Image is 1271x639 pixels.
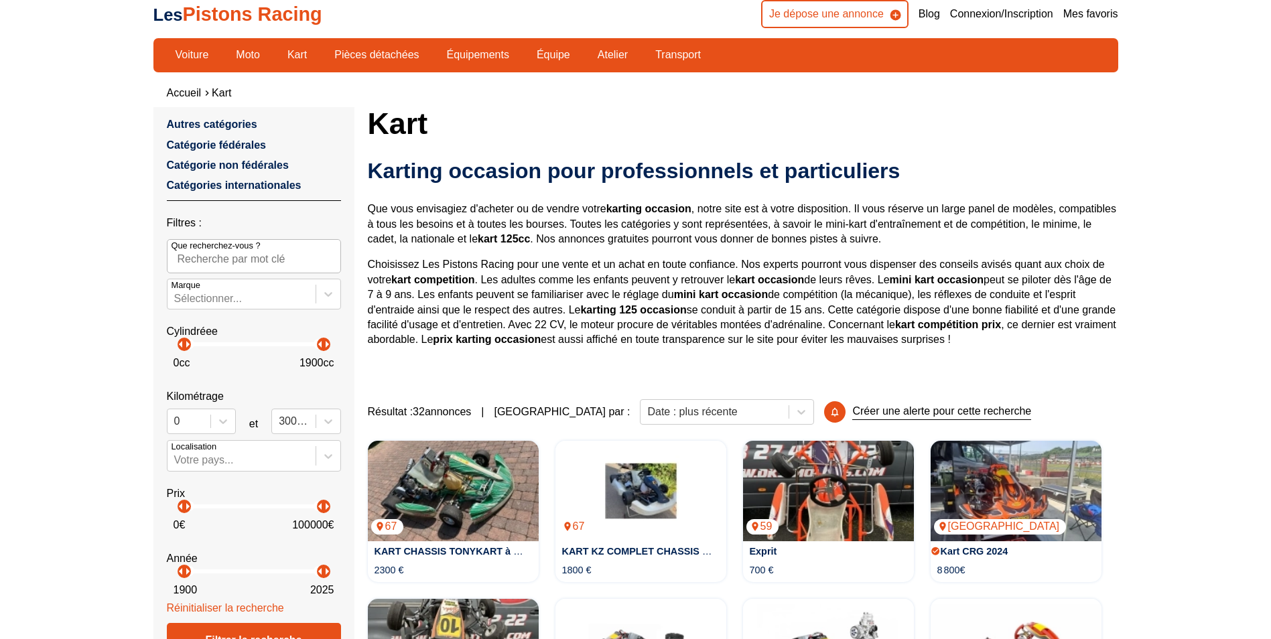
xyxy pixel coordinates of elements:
[167,239,341,273] input: Que recherchez-vous ?
[167,44,218,66] a: Voiture
[167,119,257,130] a: Autres catégories
[375,546,602,557] a: KART CHASSIS TONYKART à MOTEUR IAME X30
[167,486,341,501] p: Prix
[559,519,592,534] p: 67
[279,415,281,427] input: 300000
[174,415,177,427] input: 0
[743,441,914,541] img: Exprit
[279,44,316,66] a: Kart
[735,274,804,285] strong: kart occasion
[1063,7,1118,21] a: Mes favoris
[174,454,177,466] input: Votre pays...
[174,356,190,370] p: 0 cc
[368,405,472,419] span: Résultat : 32 annonces
[934,519,1067,534] p: [GEOGRAPHIC_DATA]
[919,7,940,21] a: Blog
[173,498,189,514] p: arrow_left
[391,274,474,285] strong: kart competition
[319,498,335,514] p: arrow_right
[173,563,189,579] p: arrow_left
[212,87,231,98] a: Kart
[167,180,302,191] a: Catégories internationales
[167,139,267,151] a: Catégorie fédérales
[319,336,335,352] p: arrow_right
[852,404,1031,419] p: Créer une alerte pour cette recherche
[249,417,258,431] p: et
[895,319,1001,330] strong: kart compétition prix
[746,519,779,534] p: 59
[950,7,1053,21] a: Connexion/Inscription
[180,498,196,514] p: arrow_right
[931,441,1101,541] a: Kart CRG 2024[GEOGRAPHIC_DATA]
[371,519,404,534] p: 67
[941,546,1008,557] a: Kart CRG 2024
[750,563,774,577] p: 700 €
[368,441,539,541] a: KART CHASSIS TONYKART à MOTEUR IAME X3067
[319,563,335,579] p: arrow_right
[589,44,637,66] a: Atelier
[555,441,726,541] img: KART KZ COMPLET CHASSIS HAASE + MOTEUR PAVESI
[433,334,541,345] strong: prix karting occasion
[674,289,768,300] strong: mini kart occasion
[555,441,726,541] a: KART KZ COMPLET CHASSIS HAASE + MOTEUR PAVESI67
[153,5,183,24] span: Les
[299,356,334,370] p: 1900 cc
[580,304,686,315] strong: karting 125 occasion
[647,44,710,66] a: Transport
[375,563,404,577] p: 2300 €
[481,405,484,419] span: |
[172,441,217,453] p: Localisation
[292,518,334,532] p: 100000 €
[173,336,189,352] p: arrow_left
[167,551,341,566] p: Année
[368,257,1118,347] p: Choisissez Les Pistons Racing pour une vente et un achat en toute confiance. Nos experts pourront...
[312,563,328,579] p: arrow_left
[153,3,322,25] a: LesPistons Racing
[478,233,530,244] strong: kart 125cc
[562,546,873,557] a: KART KZ COMPLET CHASSIS [PERSON_NAME] + MOTEUR PAVESI
[174,518,186,532] p: 0 €
[167,87,202,98] a: Accueil
[438,44,518,66] a: Équipements
[227,44,269,66] a: Moto
[167,159,289,171] a: Catégorie non fédérales
[890,274,984,285] strong: mini kart occasion
[172,240,261,252] p: Que recherchez-vous ?
[172,279,200,291] p: Marque
[310,583,334,597] p: 2025
[368,157,1118,184] h2: Karting occasion pour professionnels et particuliers
[931,441,1101,541] img: Kart CRG 2024
[743,441,914,541] a: Exprit59
[167,216,341,230] p: Filtres :
[750,546,777,557] a: Exprit
[326,44,427,66] a: Pièces détachées
[167,324,341,339] p: Cylindréee
[180,563,196,579] p: arrow_right
[937,563,965,577] p: 8 800€
[167,389,341,404] p: Kilométrage
[312,336,328,352] p: arrow_left
[494,405,630,419] p: [GEOGRAPHIC_DATA] par :
[528,44,579,66] a: Équipe
[174,293,177,305] input: MarqueSélectionner...
[368,107,1118,139] h1: Kart
[562,563,592,577] p: 1800 €
[368,202,1118,246] p: Que vous envisagiez d'acheter ou de vendre votre , notre site est à votre disposition. Il vous ré...
[312,498,328,514] p: arrow_left
[368,441,539,541] img: KART CHASSIS TONYKART à MOTEUR IAME X30
[167,602,284,614] a: Réinitialiser la recherche
[174,583,198,597] p: 1900
[180,336,196,352] p: arrow_right
[606,203,691,214] strong: karting occasion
